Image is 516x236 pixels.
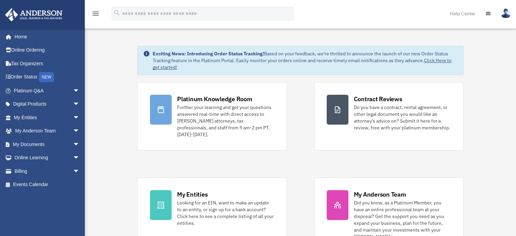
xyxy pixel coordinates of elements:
a: Billingarrow_drop_down [5,164,90,178]
a: My Entitiesarrow_drop_down [5,111,90,124]
strong: Exciting News: Introducing Order Status Tracking! [153,51,264,57]
div: Contract Reviews [354,95,402,103]
span: arrow_drop_down [73,151,87,165]
span: arrow_drop_down [73,164,87,178]
a: Events Calendar [5,178,90,192]
a: Tax Organizers [5,57,90,70]
i: menu [92,10,100,18]
a: Online Ordering [5,43,90,57]
a: Contract Reviews Do you have a contract, rental agreement, or other legal document you would like... [314,82,463,150]
div: Looking for an EIN, want to make an update to an entity, or sign up for a bank account? Click her... [177,199,274,226]
a: Digital Productsarrow_drop_down [5,97,90,111]
div: Platinum Knowledge Room [177,95,252,103]
span: arrow_drop_down [73,111,87,125]
img: Anderson Advisors Platinum Portal [3,8,64,21]
div: NEW [39,72,54,82]
a: Online Learningarrow_drop_down [5,151,90,165]
span: arrow_drop_down [73,84,87,98]
a: My Documentsarrow_drop_down [5,138,90,151]
a: Order StatusNEW [5,70,90,84]
div: My Anderson Team [354,190,406,199]
a: Platinum Q&Aarrow_drop_down [5,84,90,97]
a: Platinum Knowledge Room Further your learning and get your questions answered real-time with dire... [137,82,287,150]
a: My Anderson Teamarrow_drop_down [5,124,90,138]
div: My Entities [177,190,208,199]
span: arrow_drop_down [73,124,87,138]
i: search [113,9,121,17]
span: arrow_drop_down [73,97,87,111]
a: Home [5,30,87,43]
div: Based on your feedback, we're thrilled to announce the launch of our new Order Status Tracking fe... [153,50,458,71]
a: Click Here to get started! [153,57,452,70]
div: Do you have a contract, rental agreement, or other legal document you would like an attorney's ad... [354,104,451,131]
span: arrow_drop_down [73,138,87,151]
a: menu [92,12,100,18]
img: User Pic [501,8,511,18]
div: Further your learning and get your questions answered real-time with direct access to [PERSON_NAM... [177,104,274,138]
